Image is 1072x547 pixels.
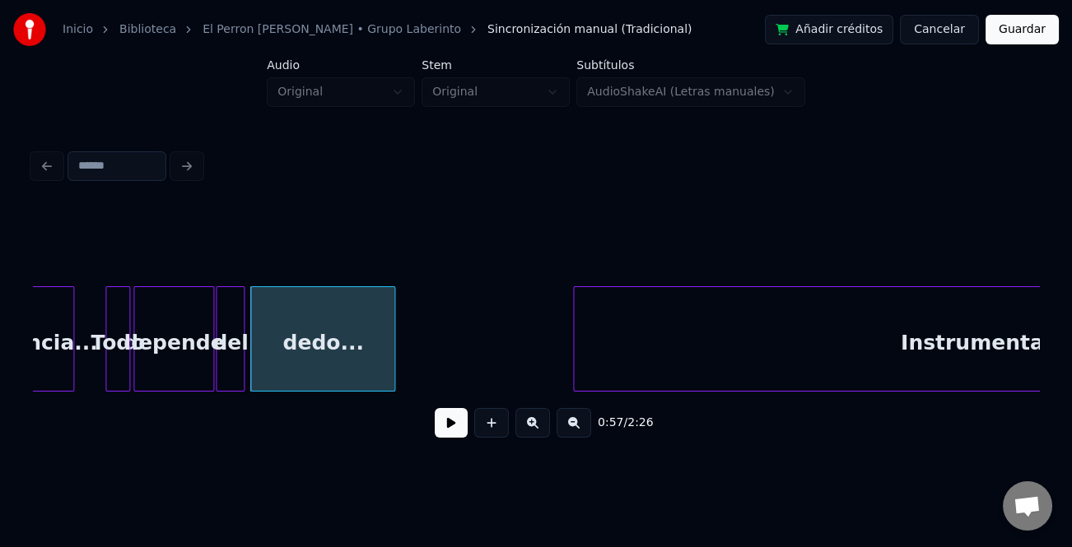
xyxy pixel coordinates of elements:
a: Biblioteca [119,21,176,38]
button: Guardar [986,15,1059,44]
div: Chat abierto [1003,481,1052,531]
div: / [598,415,637,431]
label: Subtítulos [576,59,805,71]
span: 0:57 [598,415,623,431]
label: Audio [267,59,415,71]
a: Inicio [63,21,93,38]
button: Cancelar [900,15,979,44]
nav: breadcrumb [63,21,692,38]
span: Sincronización manual (Tradicional) [487,21,692,38]
a: El Perron [PERSON_NAME] • Grupo Laberinto [203,21,461,38]
span: 2:26 [627,415,653,431]
img: youka [13,13,46,46]
button: Añadir créditos [765,15,893,44]
label: Stem [422,59,570,71]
